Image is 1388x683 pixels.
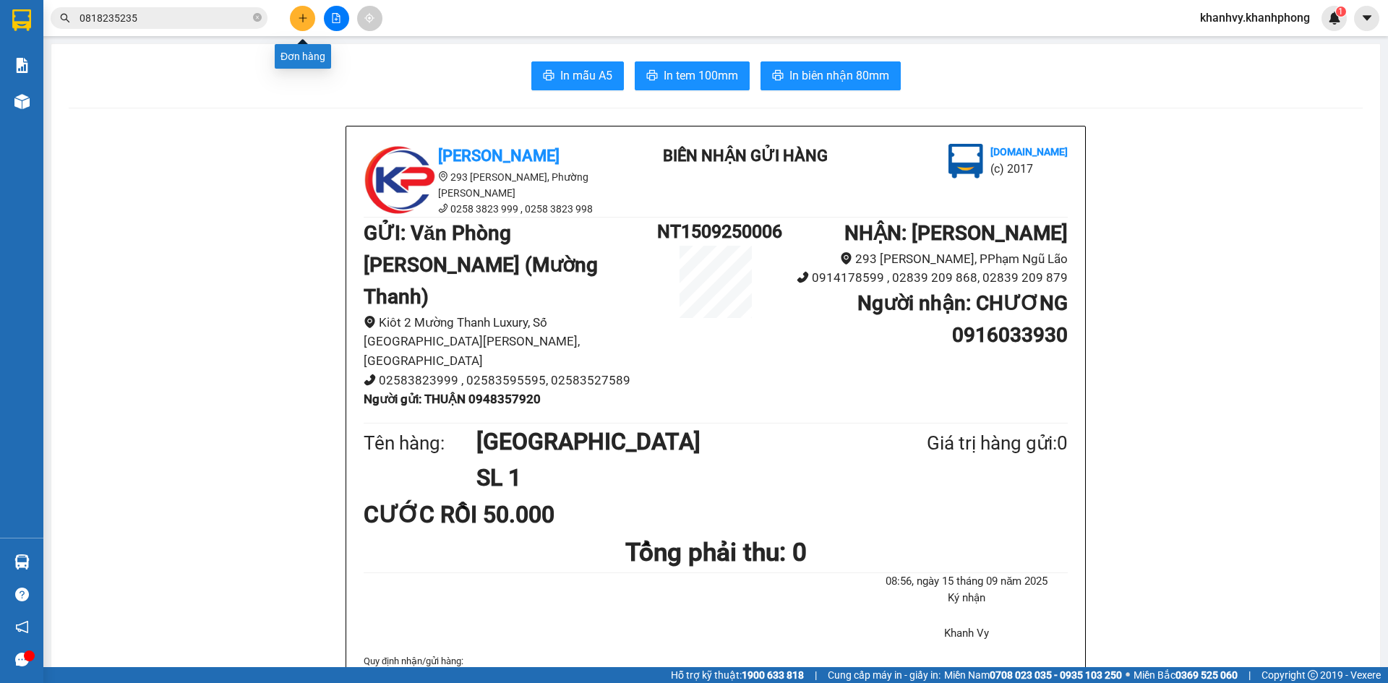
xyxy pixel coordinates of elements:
[844,221,1068,245] b: NHẬN : [PERSON_NAME]
[1175,669,1238,681] strong: 0369 525 060
[828,667,941,683] span: Cung cấp máy in - giấy in:
[324,6,349,31] button: file-add
[100,61,192,77] li: VP [PERSON_NAME]
[990,146,1068,158] b: [DOMAIN_NAME]
[364,169,624,201] li: 293 [PERSON_NAME], Phường [PERSON_NAME]
[1188,9,1321,27] span: khanhvy.khanhphong
[948,144,983,179] img: logo.jpg
[100,80,110,90] span: environment
[761,61,901,90] button: printerIn biên nhận 80mm
[80,10,250,26] input: Tìm tên, số ĐT hoặc mã đơn
[364,533,1068,572] h1: Tổng phải thu: 0
[364,374,376,386] span: phone
[364,392,541,406] b: Người gửi : THUẬN 0948357920
[772,69,784,83] span: printer
[364,429,476,458] div: Tên hàng:
[14,94,30,109] img: warehouse-icon
[364,497,596,533] div: CƯỚC RỒI 50.000
[476,424,857,460] h1: [GEOGRAPHIC_DATA]
[857,291,1068,347] b: Người nhận : CHƯƠNG 0916033930
[438,203,448,213] span: phone
[1336,7,1346,17] sup: 1
[531,61,624,90] button: printerIn mẫu A5
[789,66,889,85] span: In biên nhận 80mm
[14,554,30,570] img: warehouse-icon
[331,13,341,23] span: file-add
[364,316,376,328] span: environment
[664,66,738,85] span: In tem 100mm
[298,13,308,23] span: plus
[742,669,804,681] strong: 1900 633 818
[12,9,31,31] img: logo-vxr
[1308,670,1318,680] span: copyright
[944,667,1122,683] span: Miền Nam
[774,249,1068,269] li: 293 [PERSON_NAME], PPhạm Ngũ Lão
[1354,6,1379,31] button: caret-down
[657,218,774,246] h1: NT1509250006
[1338,7,1343,17] span: 1
[364,371,657,390] li: 02583823999 , 02583595595, 02583527589
[663,147,828,165] b: BIÊN NHẬN GỬI HÀNG
[364,144,436,216] img: logo.jpg
[364,13,374,23] span: aim
[438,147,560,165] b: [PERSON_NAME]
[990,669,1122,681] strong: 0708 023 035 - 0935 103 250
[253,13,262,22] span: close-circle
[815,667,817,683] span: |
[290,6,315,31] button: plus
[1328,12,1341,25] img: icon-new-feature
[100,80,179,123] b: 293 [PERSON_NAME], PPhạm Ngũ Lão
[990,160,1068,178] li: (c) 2017
[357,6,382,31] button: aim
[1126,672,1130,678] span: ⚪️
[476,460,857,496] h1: SL 1
[866,573,1068,590] li: 08:56, ngày 15 tháng 09 năm 2025
[7,61,100,109] li: VP Văn Phòng [PERSON_NAME] (Mường Thanh)
[364,221,598,309] b: GỬI : Văn Phòng [PERSON_NAME] (Mường Thanh)
[364,313,657,371] li: Kiôt 2 Mường Thanh Luxury, Số [GEOGRAPHIC_DATA][PERSON_NAME], [GEOGRAPHIC_DATA]
[797,271,809,283] span: phone
[840,252,852,265] span: environment
[7,7,210,35] li: [PERSON_NAME]
[1134,667,1238,683] span: Miền Bắc
[438,171,448,181] span: environment
[635,61,750,90] button: printerIn tem 100mm
[866,625,1068,643] li: Khanh Vy
[560,66,612,85] span: In mẫu A5
[646,69,658,83] span: printer
[774,268,1068,288] li: 0914178599 , 02839 209 868, 02839 209 879
[671,667,804,683] span: Hỗ trợ kỹ thuật:
[857,429,1068,458] div: Giá trị hàng gửi: 0
[14,58,30,73] img: solution-icon
[7,7,58,58] img: logo.jpg
[253,12,262,25] span: close-circle
[1361,12,1374,25] span: caret-down
[1248,667,1251,683] span: |
[364,201,624,217] li: 0258 3823 999 , 0258 3823 998
[543,69,554,83] span: printer
[15,620,29,634] span: notification
[866,590,1068,607] li: Ký nhận
[60,13,70,23] span: search
[15,653,29,666] span: message
[15,588,29,601] span: question-circle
